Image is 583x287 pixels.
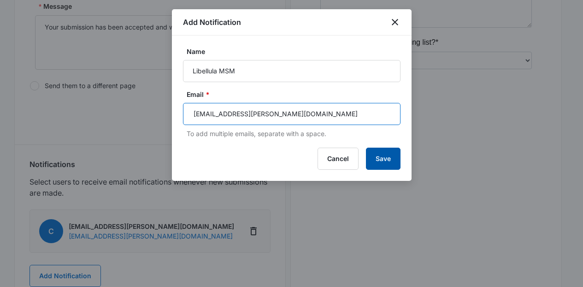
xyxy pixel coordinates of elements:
[389,17,400,28] button: close
[187,90,404,99] label: Email
[6,274,29,281] span: Submit
[187,47,404,56] label: Name
[183,17,241,28] h1: Add Notification
[318,148,359,170] button: Cancel
[187,129,400,138] p: To add multiple emails, separate with a space.
[366,148,400,170] button: Save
